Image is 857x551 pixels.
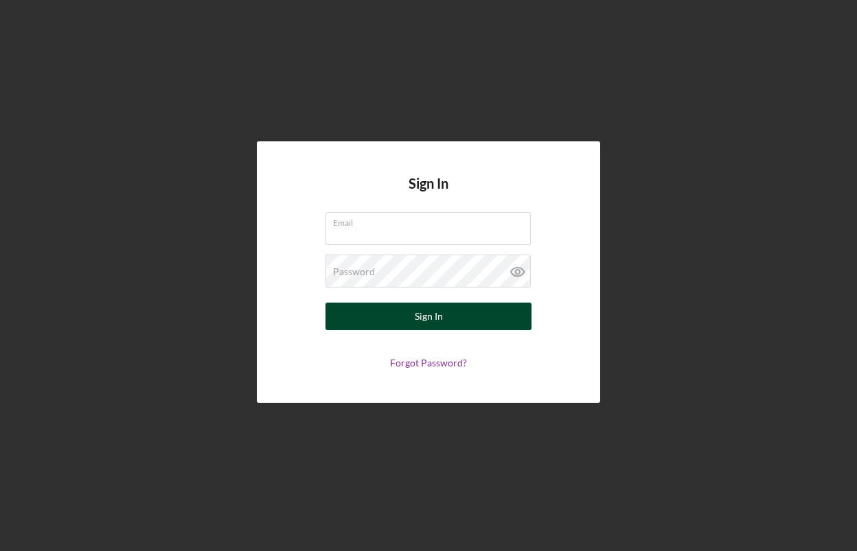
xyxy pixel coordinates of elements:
h4: Sign In [409,176,448,212]
button: Sign In [325,303,532,330]
div: Sign In [415,303,443,330]
label: Email [333,213,531,228]
a: Forgot Password? [390,357,467,368]
label: Password [333,266,375,277]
